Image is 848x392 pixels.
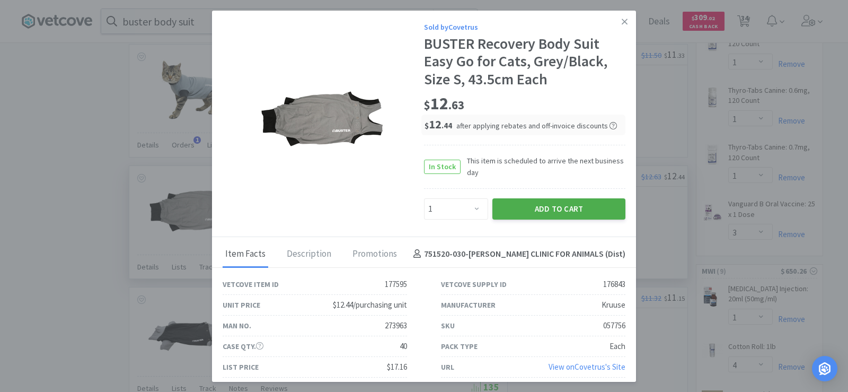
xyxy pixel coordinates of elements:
[223,361,259,373] div: List Price
[461,155,625,179] span: This item is scheduled to arrive the next business day
[350,241,400,268] div: Promotions
[223,341,263,352] div: Case Qty.
[425,160,460,173] span: In Stock
[441,299,496,311] div: Manufacturer
[424,93,464,114] span: 12
[441,320,455,332] div: SKU
[425,117,452,132] span: 12
[492,198,625,220] button: Add to Cart
[385,319,407,332] div: 273963
[609,340,625,353] div: Each
[812,356,837,381] div: Open Intercom Messenger
[223,241,268,268] div: Item Facts
[549,362,625,372] a: View onCovetrus's Site
[223,299,260,311] div: Unit Price
[456,121,617,130] span: after applying rebates and off-invoice discounts
[441,361,454,373] div: URL
[333,299,407,311] div: $12.44/purchasing unit
[409,247,625,261] h4: 751520-030 - [PERSON_NAME] CLINIC FOR ANIMALS (Dist)
[400,340,407,353] div: 40
[448,98,464,112] span: . 63
[387,361,407,373] div: $17.16
[424,35,625,89] div: BUSTER Recovery Body Suit Easy Go for Cats, Grey/Black, Size S, 43.5cm Each
[284,241,334,268] div: Description
[603,278,625,291] div: 176843
[223,278,279,290] div: Vetcove Item ID
[257,76,390,164] img: 42dbed232c214a0ab2dce7f4b00f712e_176843.png
[424,21,625,33] div: Sold by Covetrus
[424,98,430,112] span: $
[441,341,478,352] div: Pack Type
[441,120,452,130] span: . 44
[385,278,407,291] div: 177595
[602,299,625,311] div: Kruuse
[441,278,507,290] div: Vetcove Supply ID
[603,319,625,332] div: 057756
[425,120,429,130] span: $
[223,320,251,332] div: Man No.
